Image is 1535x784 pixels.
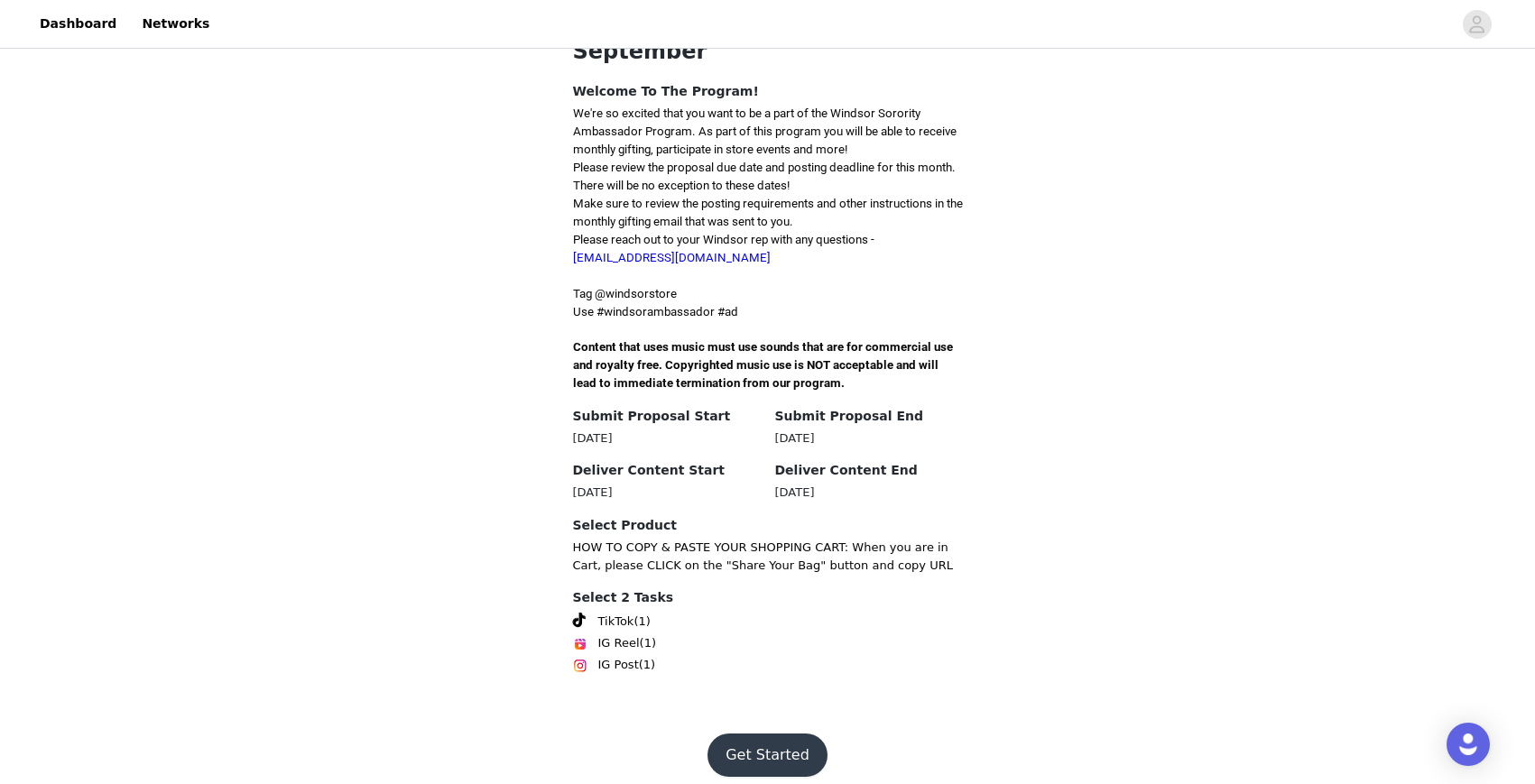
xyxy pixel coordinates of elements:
h4: Select 2 Tasks [573,588,963,607]
span: Make sure to review the posting requirements and other instructions in the monthly gifting email ... [573,197,963,228]
span: Tag @windsorstore [573,287,677,300]
div: Open Intercom Messenger [1447,723,1490,766]
img: Instagram Icon [573,659,587,673]
p: HOW TO COPY & PASTE YOUR SHOPPING CART: When you are in Cart, please CLICK on the "Share Your Bag... [573,539,963,574]
h4: Welcome To The Program! [573,82,963,101]
span: TikTok [598,613,634,631]
div: [DATE] [775,484,963,502]
div: [DATE] [573,484,761,502]
a: Networks [131,4,220,44]
span: Content that uses music must use sounds that are for commercial use and royalty free. Copyrighted... [573,340,956,390]
h4: Deliver Content Start [573,461,761,480]
span: (1) [639,656,655,674]
span: (1) [640,634,656,652]
h4: Submit Proposal Start [573,407,761,426]
span: IG Reel [598,634,640,652]
div: [DATE] [775,429,963,447]
a: Dashboard [29,4,127,44]
div: avatar [1468,10,1485,39]
span: Use #windsorambassador #ad [573,305,738,318]
h4: Deliver Content End [775,461,963,480]
span: IG Post [598,656,639,674]
img: Instagram Reels Icon [573,637,587,651]
span: Please review the proposal due date and posting deadline for this month. There will be no excepti... [573,161,956,192]
span: Please reach out to your Windsor rep with any questions - [573,233,874,264]
button: Get Started [707,733,828,777]
div: [DATE] [573,429,761,447]
h4: Submit Proposal End [775,407,963,426]
a: [EMAIL_ADDRESS][DOMAIN_NAME] [573,251,771,264]
span: (1) [633,613,650,631]
span: We're so excited that you want to be a part of the Windsor Sorority Ambassador Program. As part o... [573,106,957,156]
h4: Select Product [573,516,963,535]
